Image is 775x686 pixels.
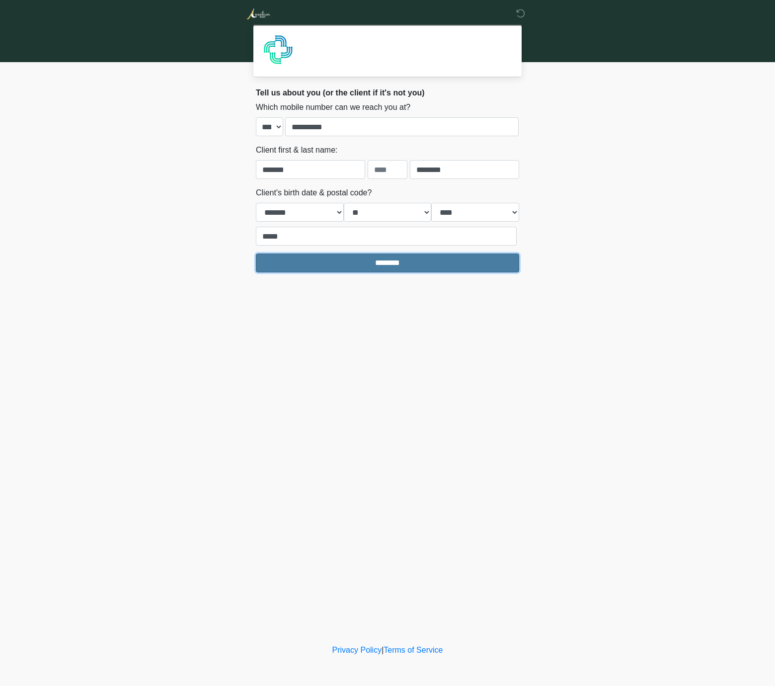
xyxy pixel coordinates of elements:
[256,187,372,199] label: Client's birth date & postal code?
[256,101,410,113] label: Which mobile number can we reach you at?
[256,144,338,156] label: Client first & last name:
[256,88,519,97] h2: Tell us about you (or the client if it's not you)
[332,646,382,654] a: Privacy Policy
[384,646,443,654] a: Terms of Service
[382,646,384,654] a: |
[263,35,293,65] img: Agent Avatar
[246,7,270,20] img: Aurelion Med Spa Logo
